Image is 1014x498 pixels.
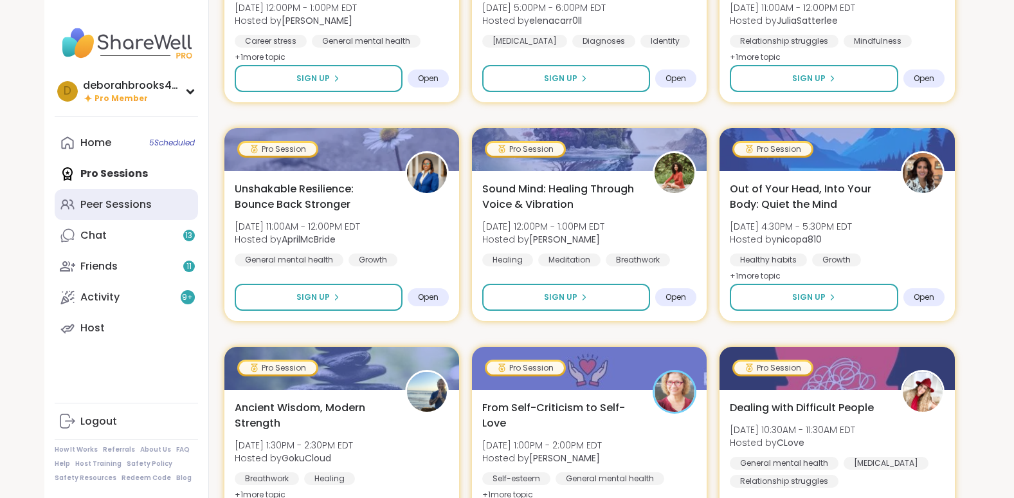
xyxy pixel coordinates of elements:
span: [DATE] 12:00PM - 1:00PM EDT [235,1,357,14]
span: [DATE] 5:00PM - 6:00PM EDT [482,1,606,14]
div: Identity [640,35,690,48]
a: Activity9+ [55,282,198,313]
span: From Self-Criticism to Self-Love [482,400,638,431]
a: How It Works [55,445,98,454]
div: Relationship struggles [730,475,838,488]
div: Growth [349,254,397,266]
div: General mental health [556,472,664,485]
span: Open [418,292,439,302]
div: General mental health [312,35,421,48]
span: Sign Up [792,73,826,84]
a: Redeem Code [122,474,171,483]
a: Referrals [103,445,135,454]
span: Sound Mind: Healing Through Voice & Vibration [482,181,638,212]
div: Breathwork [235,472,299,485]
span: Sign Up [544,291,577,303]
div: Chat [80,228,107,243]
div: Pro Session [487,143,564,156]
b: [PERSON_NAME] [282,14,352,27]
div: Healing [482,254,533,266]
a: Home5Scheduled [55,127,198,158]
div: General mental health [235,254,343,266]
a: Blog [176,474,192,483]
span: Hosted by [235,233,360,246]
div: Host [80,321,105,335]
div: Pro Session [734,143,811,156]
b: nicopa810 [777,233,822,246]
span: Sign Up [296,291,330,303]
img: Joana_Ayala [655,153,694,193]
span: Pro Member [95,93,148,104]
span: Ancient Wisdom, Modern Strength [235,400,391,431]
span: Open [418,73,439,84]
div: Career stress [235,35,307,48]
b: CLove [777,436,804,449]
span: Hosted by [482,233,604,246]
b: elenacarr0ll [529,14,582,27]
b: GokuCloud [282,452,331,465]
span: Open [665,292,686,302]
img: CLove [903,372,943,412]
div: Meditation [538,254,601,266]
div: Relationship struggles [730,35,838,48]
div: Pro Session [487,362,564,374]
img: nicopa810 [903,153,943,193]
span: 5 Scheduled [149,138,195,148]
span: Open [914,73,934,84]
span: Hosted by [730,436,855,449]
b: AprilMcBride [282,233,336,246]
div: Activity [80,290,120,304]
button: Sign Up [482,65,650,92]
img: Fausta [655,372,694,412]
span: d [64,83,71,100]
div: Diagnoses [572,35,635,48]
div: [MEDICAL_DATA] [482,35,567,48]
span: [DATE] 11:00AM - 12:00PM EDT [730,1,855,14]
div: Healing [304,472,355,485]
span: Sign Up [544,73,577,84]
div: [MEDICAL_DATA] [844,457,928,470]
div: Breathwork [606,254,670,266]
span: [DATE] 12:00PM - 1:00PM EDT [482,220,604,233]
b: JuliaSatterlee [777,14,838,27]
span: Unshakable Resilience: Bounce Back Stronger [235,181,391,212]
b: [PERSON_NAME] [529,233,600,246]
div: Peer Sessions [80,198,152,212]
div: Mindfulness [844,35,912,48]
a: Peer Sessions [55,189,198,220]
div: Self-esteem [482,472,550,485]
span: [DATE] 1:00PM - 2:00PM EDT [482,439,602,452]
span: [DATE] 1:30PM - 2:30PM EDT [235,439,353,452]
span: 11 [186,261,192,272]
a: Help [55,459,70,468]
span: Hosted by [730,14,855,27]
span: Sign Up [296,73,330,84]
div: Home [80,136,111,150]
a: Safety Policy [127,459,172,468]
span: Hosted by [482,452,602,465]
a: Host Training [75,459,122,468]
b: [PERSON_NAME] [529,452,600,465]
button: Sign Up [235,284,403,311]
a: About Us [140,445,171,454]
div: General mental health [730,457,838,470]
span: Hosted by [730,233,852,246]
span: 9 + [182,292,193,303]
button: Sign Up [235,65,403,92]
span: Hosted by [235,452,353,465]
button: Sign Up [730,284,898,311]
span: Dealing with Difficult People [730,400,874,416]
img: GokuCloud [407,372,447,412]
span: Open [665,73,686,84]
button: Sign Up [482,284,650,311]
a: FAQ [176,445,190,454]
div: Pro Session [734,362,811,374]
div: Healthy habits [730,254,807,266]
span: Open [914,292,934,302]
span: Hosted by [235,14,357,27]
span: 13 [185,230,192,241]
span: [DATE] 4:30PM - 5:30PM EDT [730,220,852,233]
a: Host [55,313,198,344]
span: [DATE] 11:00AM - 12:00PM EDT [235,220,360,233]
button: Sign Up [730,65,898,92]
